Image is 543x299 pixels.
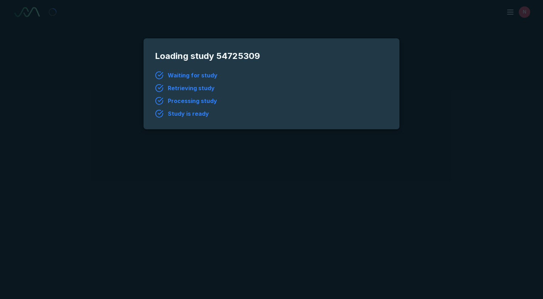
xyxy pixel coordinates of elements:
span: Processing study [168,97,217,105]
span: Waiting for study [168,71,217,80]
span: Study is ready [168,109,209,118]
span: Retrieving study [168,84,215,92]
div: modal [144,38,399,129]
span: Loading study 54725309 [155,50,388,62]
